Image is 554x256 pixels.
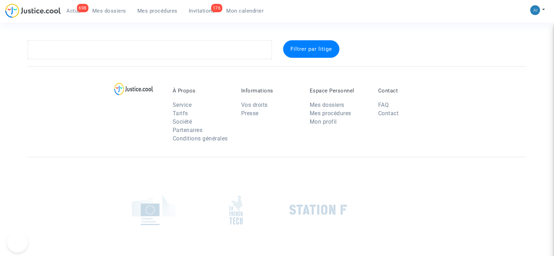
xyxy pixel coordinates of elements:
[226,8,264,14] span: Mon calendrier
[289,205,347,215] img: stationf.png
[7,231,28,252] iframe: Help Scout Beacon - Open
[241,102,268,108] a: Vos droits
[530,5,540,15] img: 5a1477657f894e90ed302d2948cf88b6
[173,127,203,133] a: Partenaires
[173,110,188,117] a: Tarifs
[310,118,337,125] a: Mon profil
[173,88,231,94] p: À Propos
[310,88,368,94] p: Espace Personnel
[132,6,183,16] a: Mes procédures
[132,195,175,225] img: europe_commision.png
[61,6,87,16] a: 698Actus
[241,88,299,94] p: Informations
[378,110,399,117] a: Contact
[211,4,223,12] div: 176
[92,8,126,14] span: Mes dossiers
[310,110,351,117] a: Mes procédures
[229,195,243,225] img: french_tech.png
[87,6,132,16] a: Mes dossiers
[173,135,228,142] a: Conditions générales
[137,8,178,14] span: Mes procédures
[378,88,436,94] p: Contact
[5,4,61,18] img: jc-logo.svg
[221,6,269,16] a: Mon calendrier
[173,102,192,108] a: Service
[290,46,332,52] span: Filtrer par litige
[310,102,344,108] a: Mes dossiers
[173,118,192,125] a: Société
[66,8,81,14] span: Actus
[241,110,259,117] a: Presse
[77,4,88,12] div: 698
[183,6,221,16] a: 176Invitations
[189,8,215,14] span: Invitations
[114,83,153,95] img: logo-lg.svg
[378,102,389,108] a: FAQ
